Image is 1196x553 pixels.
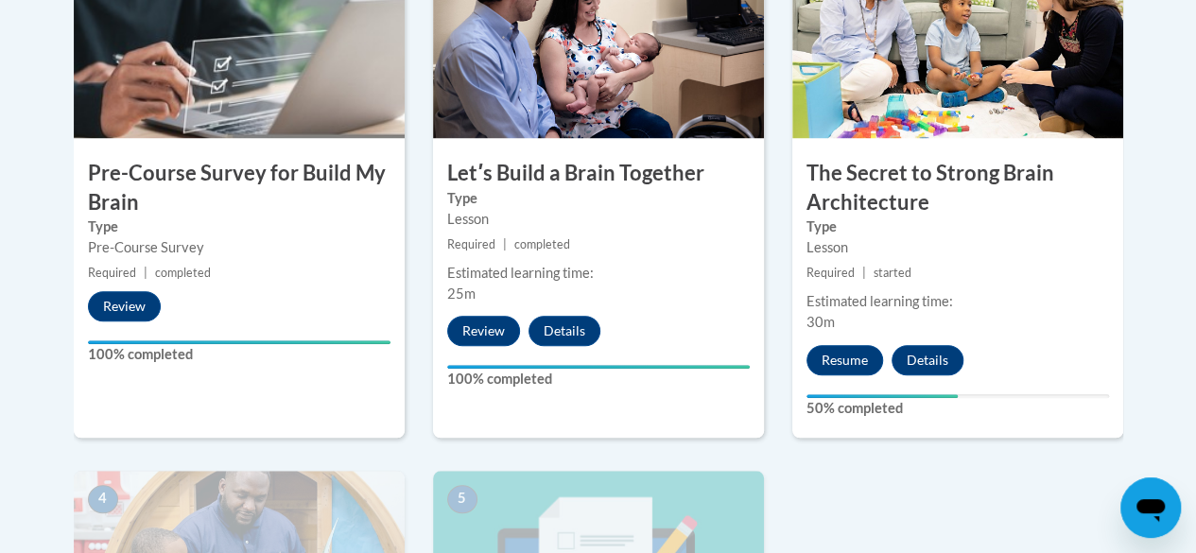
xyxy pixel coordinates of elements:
[806,237,1109,258] div: Lesson
[806,345,883,375] button: Resume
[88,344,390,365] label: 100% completed
[806,314,835,330] span: 30m
[447,209,750,230] div: Lesson
[529,316,600,346] button: Details
[74,159,405,217] h3: Pre-Course Survey for Build My Brain
[144,266,147,280] span: |
[874,266,911,280] span: started
[88,216,390,237] label: Type
[1120,477,1181,538] iframe: Button to launch messaging window
[433,159,764,188] h3: Letʹs Build a Brain Together
[892,345,963,375] button: Details
[447,365,750,369] div: Your progress
[447,188,750,209] label: Type
[447,316,520,346] button: Review
[447,369,750,389] label: 100% completed
[806,394,958,398] div: Your progress
[806,398,1109,419] label: 50% completed
[806,266,855,280] span: Required
[862,266,866,280] span: |
[447,237,495,251] span: Required
[514,237,570,251] span: completed
[88,237,390,258] div: Pre-Course Survey
[155,266,211,280] span: completed
[88,340,390,344] div: Your progress
[792,159,1123,217] h3: The Secret to Strong Brain Architecture
[88,291,161,321] button: Review
[447,263,750,284] div: Estimated learning time:
[806,291,1109,312] div: Estimated learning time:
[806,216,1109,237] label: Type
[88,485,118,513] span: 4
[447,485,477,513] span: 5
[447,285,476,302] span: 25m
[503,237,507,251] span: |
[88,266,136,280] span: Required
